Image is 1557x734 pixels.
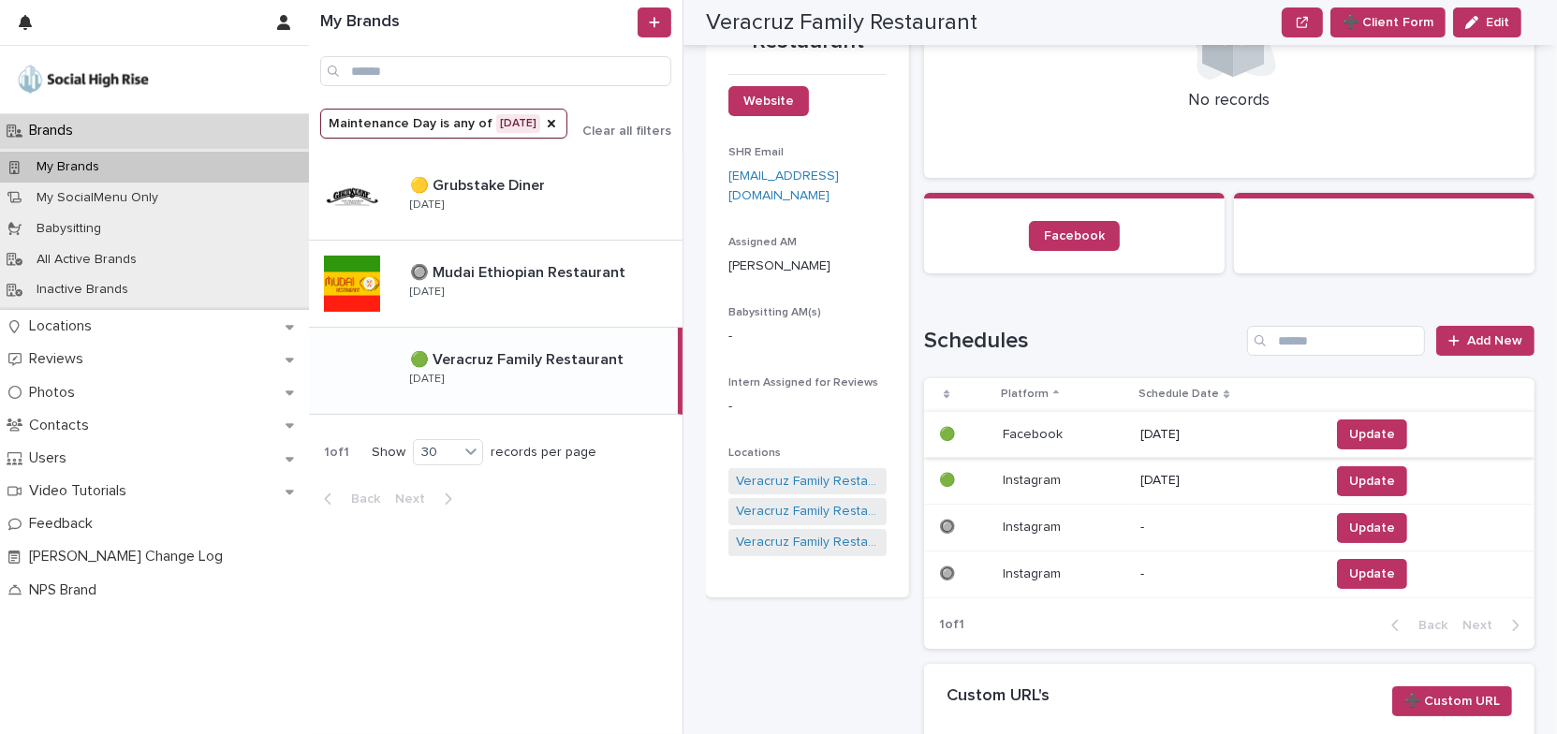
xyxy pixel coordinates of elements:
[22,581,111,599] p: NPS Brand
[728,147,784,158] span: SHR Email
[1467,334,1522,347] span: Add New
[340,492,380,506] span: Back
[728,377,878,389] span: Intern Assigned for Reviews
[1029,221,1120,251] a: Facebook
[728,397,887,417] p: -
[1343,13,1433,32] span: ➕ Client Form
[924,550,1535,597] tr: 🔘🔘 InstagramInstagram -Update
[728,448,781,459] span: Locations
[22,548,238,565] p: [PERSON_NAME] Change Log
[410,347,627,369] p: 🟢 Veracruz Family Restaurant
[924,602,979,648] p: 1 of 1
[1003,516,1065,536] p: Instagram
[567,125,671,138] button: Clear all filters
[728,307,821,318] span: Babysitting AM(s)
[939,563,959,582] p: 🔘
[1044,229,1105,242] span: Facebook
[410,286,444,299] p: [DATE]
[320,56,671,86] input: Search
[924,458,1535,505] tr: 🟢🟢 InstagramInstagram [DATE]Update
[309,491,388,507] button: Back
[22,122,88,139] p: Brands
[1140,473,1315,489] p: [DATE]
[22,159,114,175] p: My Brands
[22,449,81,467] p: Users
[1376,617,1455,634] button: Back
[1337,419,1407,449] button: Update
[1003,423,1066,443] p: Facebook
[1140,427,1315,443] p: [DATE]
[1436,326,1535,356] a: Add New
[1486,16,1509,29] span: Edit
[15,61,152,98] img: o5DnuTxEQV6sW9jFYBBf
[1138,384,1219,404] p: Schedule Date
[743,95,794,108] span: Website
[410,260,629,282] p: 🔘 Mudai Ethiopian Restaurant
[728,86,809,116] a: Website
[924,328,1240,355] h1: Schedules
[22,417,104,434] p: Contacts
[22,515,108,533] p: Feedback
[1247,326,1425,356] input: Search
[939,469,959,489] p: 🟢
[410,198,444,212] p: [DATE]
[22,282,143,298] p: Inactive Brands
[1349,565,1395,583] span: Update
[22,350,98,368] p: Reviews
[939,516,959,536] p: 🔘
[491,445,596,461] p: records per page
[309,430,364,476] p: 1 of 1
[410,173,549,195] p: 🟡 Grubstake Diner
[22,317,107,335] p: Locations
[736,472,879,492] a: Veracruz Family Restaurant - [GEOGRAPHIC_DATA]
[1337,466,1407,496] button: Update
[22,190,173,206] p: My SocialMenu Only
[1003,563,1065,582] p: Instagram
[22,221,116,237] p: Babysitting
[22,252,152,268] p: All Active Brands
[1003,469,1065,489] p: Instagram
[1349,425,1395,444] span: Update
[1330,7,1446,37] button: ➕ Client Form
[372,445,405,461] p: Show
[1140,520,1315,536] p: -
[939,423,959,443] p: 🟢
[728,327,887,346] p: -
[410,373,444,386] p: [DATE]
[1407,619,1447,632] span: Back
[1455,617,1535,634] button: Next
[924,411,1535,458] tr: 🟢🟢 FacebookFacebook [DATE]Update
[1404,692,1500,711] span: ➕ Custom URL
[1337,559,1407,589] button: Update
[582,125,671,138] span: Clear all filters
[309,241,683,328] a: 🔘 Mudai Ethiopian Restaurant🔘 Mudai Ethiopian Restaurant [DATE]
[947,686,1050,707] h2: Custom URL's
[706,9,977,37] h2: Veracruz Family Restaurant
[1392,686,1512,716] button: ➕ Custom URL
[1140,566,1315,582] p: -
[388,491,467,507] button: Next
[309,328,683,415] a: 🟢 Veracruz Family Restaurant🟢 Veracruz Family Restaurant [DATE]
[1349,519,1395,537] span: Update
[736,502,879,521] a: Veracruz Family Restaurant - [GEOGRAPHIC_DATA]
[728,257,887,276] p: [PERSON_NAME]
[1349,472,1395,491] span: Update
[728,237,797,248] span: Assigned AM
[1001,384,1049,404] p: Platform
[1462,619,1504,632] span: Next
[309,154,683,241] a: 🟡 Grubstake Diner🟡 Grubstake Diner [DATE]
[320,109,567,139] button: Maintenance Day
[22,384,90,402] p: Photos
[414,443,459,462] div: 30
[736,533,879,552] a: Veracruz Family Restaurant - [GEOGRAPHIC_DATA]
[947,91,1512,111] p: No records
[728,169,839,202] a: [EMAIL_ADDRESS][DOMAIN_NAME]
[320,12,634,33] h1: My Brands
[924,505,1535,551] tr: 🔘🔘 InstagramInstagram -Update
[395,492,436,506] span: Next
[1453,7,1521,37] button: Edit
[1337,513,1407,543] button: Update
[22,482,141,500] p: Video Tutorials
